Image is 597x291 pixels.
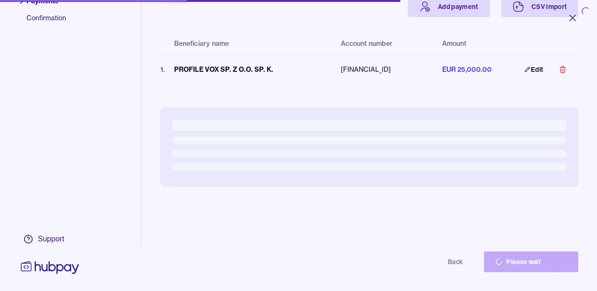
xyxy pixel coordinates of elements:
button: Close [555,8,589,28]
td: [FINANCIAL_ID] [333,55,434,84]
td: 1 . [160,55,167,84]
a: Edit [513,59,555,80]
a: Support [19,229,81,249]
span: Confirmation [26,13,66,30]
th: Beneficiary name [167,32,333,55]
th: Account number [333,32,434,55]
td: PROFILE VOX SP. Z O.O. SP. K. [167,55,333,84]
td: EUR 25,000.00 [435,55,505,84]
div: Support [38,234,64,244]
th: Amount [435,32,505,55]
